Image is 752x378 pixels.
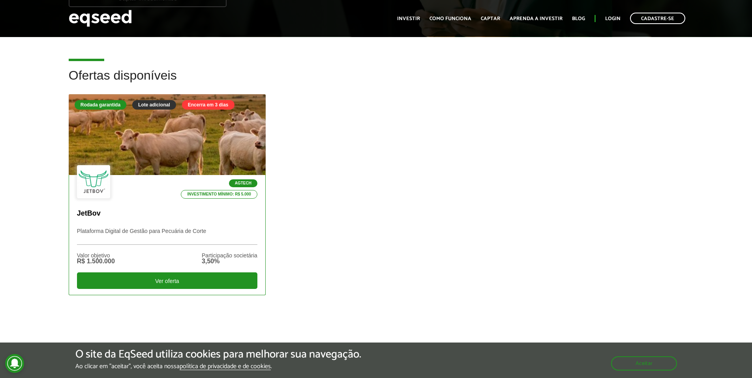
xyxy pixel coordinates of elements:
div: Valor objetivo [77,253,115,258]
div: R$ 1.500.000 [77,258,115,264]
p: Ao clicar em "aceitar", você aceita nossa . [75,363,361,370]
a: política de privacidade e de cookies [180,363,271,370]
p: Plataforma Digital de Gestão para Pecuária de Corte [77,228,257,245]
a: Login [605,16,621,21]
a: Blog [572,16,585,21]
p: Agtech [229,179,257,187]
div: Encerra em 3 dias [182,100,234,110]
a: Rodada garantida Lote adicional Encerra em 3 dias Agtech Investimento mínimo: R$ 5.000 JetBov Pla... [69,94,266,295]
a: Investir [397,16,420,21]
div: 3,50% [202,258,257,264]
a: Como funciona [429,16,471,21]
p: Investimento mínimo: R$ 5.000 [181,190,257,199]
div: Rodada garantida [75,100,126,110]
div: Ver oferta [77,272,257,289]
button: Aceitar [611,356,677,371]
h2: Ofertas disponíveis [69,69,684,94]
img: EqSeed [69,8,132,29]
a: Aprenda a investir [510,16,563,21]
div: Participação societária [202,253,257,258]
div: Lote adicional [132,100,176,110]
a: Cadastre-se [630,13,685,24]
p: JetBov [77,209,257,218]
a: Captar [481,16,500,21]
h5: O site da EqSeed utiliza cookies para melhorar sua navegação. [75,348,361,361]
